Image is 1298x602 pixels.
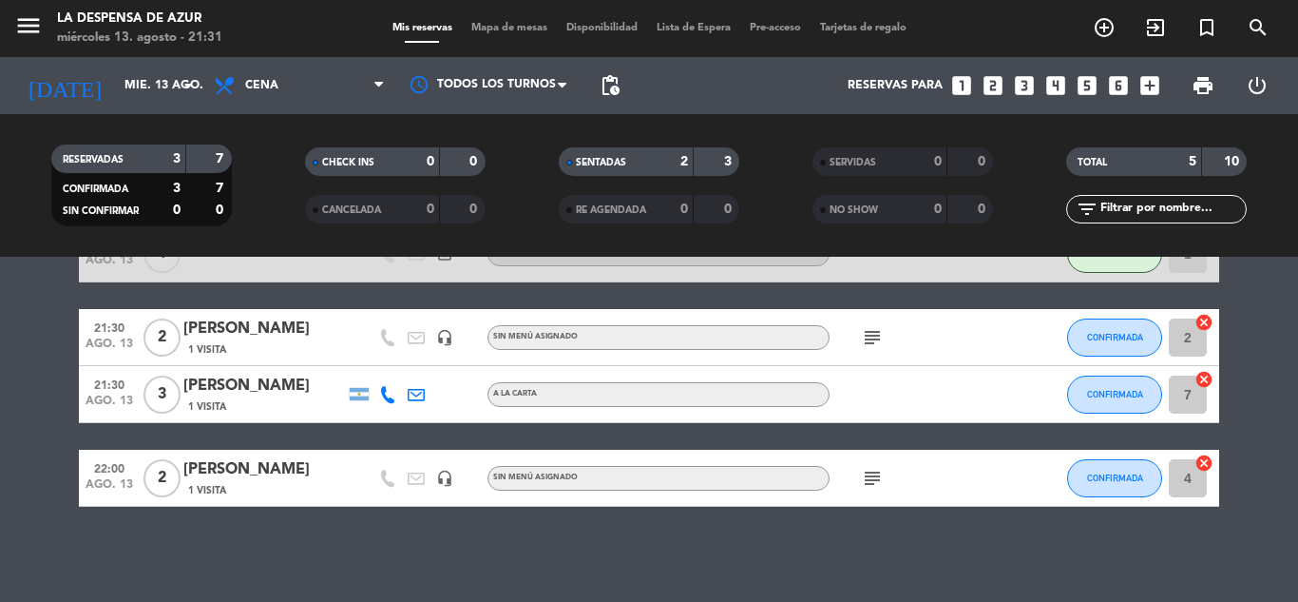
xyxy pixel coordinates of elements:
[949,73,974,98] i: looks_one
[86,478,133,500] span: ago. 13
[493,390,537,398] span: A LA CARTA
[469,155,481,168] strong: 0
[1189,155,1196,168] strong: 5
[143,319,181,357] span: 2
[1246,74,1269,97] i: power_settings_new
[173,182,181,195] strong: 3
[1144,16,1167,39] i: exit_to_app
[177,74,200,97] i: arrow_drop_down
[848,79,943,92] span: Reservas para
[322,205,381,215] span: CANCELADA
[216,204,227,217] strong: 0
[1076,198,1098,221] i: filter_list
[830,158,876,167] span: SERVIDAS
[1098,199,1246,220] input: Filtrar por nombre...
[383,23,462,33] span: Mis reservas
[14,11,43,40] i: menu
[173,204,181,217] strong: 0
[599,74,621,97] span: pending_actions
[245,79,278,92] span: Cena
[576,205,646,215] span: RE AGENDADA
[1106,73,1131,98] i: looks_6
[576,158,626,167] span: SENTADAS
[86,395,133,417] span: ago. 13
[1067,319,1162,357] button: CONFIRMADA
[1192,74,1214,97] span: print
[493,474,578,481] span: Sin menú asignado
[173,152,181,165] strong: 3
[740,23,811,33] span: Pre-acceso
[1247,16,1269,39] i: search
[830,205,878,215] span: NO SHOW
[188,342,226,358] span: 1 Visita
[557,23,647,33] span: Disponibilidad
[978,203,989,216] strong: 0
[63,155,124,165] span: RESERVADAS
[216,182,227,195] strong: 7
[981,73,1005,98] i: looks_two
[57,29,222,48] div: miércoles 13. agosto - 21:31
[1194,454,1213,473] i: cancel
[1087,389,1143,399] span: CONFIRMADA
[427,203,434,216] strong: 0
[322,158,374,167] span: CHECK INS
[1078,158,1107,167] span: TOTAL
[436,329,453,346] i: headset_mic
[934,155,942,168] strong: 0
[1087,332,1143,342] span: CONFIRMADA
[493,333,578,340] span: Sin menú asignado
[1067,459,1162,497] button: CONFIRMADA
[1230,57,1284,114] div: LOG OUT
[1194,313,1213,332] i: cancel
[1075,73,1099,98] i: looks_5
[861,326,884,349] i: subject
[724,155,735,168] strong: 3
[183,457,345,482] div: [PERSON_NAME]
[183,317,345,341] div: [PERSON_NAME]
[724,203,735,216] strong: 0
[934,203,942,216] strong: 0
[427,155,434,168] strong: 0
[1012,73,1037,98] i: looks_3
[86,373,133,395] span: 21:30
[462,23,557,33] span: Mapa de mesas
[1067,376,1162,414] button: CONFIRMADA
[647,23,740,33] span: Lista de Espera
[86,316,133,338] span: 21:30
[188,399,226,415] span: 1 Visita
[680,155,688,168] strong: 2
[1195,16,1218,39] i: turned_in_not
[1224,155,1243,168] strong: 10
[143,459,181,497] span: 2
[216,152,227,165] strong: 7
[1093,16,1116,39] i: add_circle_outline
[86,254,133,276] span: ago. 13
[86,456,133,478] span: 22:00
[188,483,226,498] span: 1 Visita
[861,467,884,490] i: subject
[978,155,989,168] strong: 0
[57,10,222,29] div: La Despensa de Azur
[183,374,345,398] div: [PERSON_NAME]
[143,376,181,414] span: 3
[63,206,139,216] span: SIN CONFIRMAR
[1043,73,1068,98] i: looks_4
[1087,473,1143,483] span: CONFIRMADA
[1194,370,1213,389] i: cancel
[469,203,481,216] strong: 0
[1137,73,1162,98] i: add_box
[811,23,916,33] span: Tarjetas de regalo
[86,338,133,359] span: ago. 13
[680,203,688,216] strong: 0
[14,11,43,47] button: menu
[14,65,115,107] i: [DATE]
[436,470,453,487] i: headset_mic
[63,184,128,194] span: CONFIRMADA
